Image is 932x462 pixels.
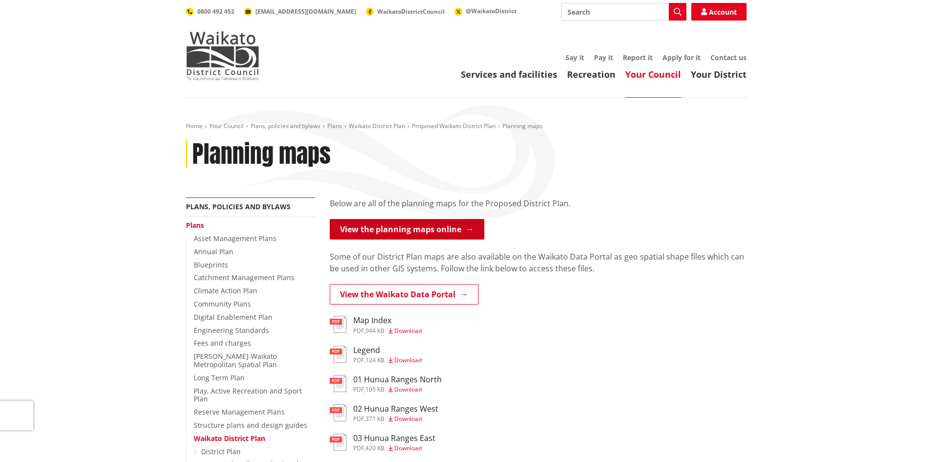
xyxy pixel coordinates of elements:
[394,327,422,335] span: Download
[623,53,653,62] a: Report it
[394,356,422,364] span: Download
[594,53,613,62] a: Pay it
[662,53,701,62] a: Apply for it
[561,3,686,21] input: Search input
[412,122,496,130] a: Proposed Waikato District Plan
[461,68,557,80] a: Services and facilities
[887,421,922,456] iframe: Messenger Launcher
[365,327,385,335] span: 944 KB
[194,234,276,243] a: Asset Management Plans
[194,434,265,443] a: Waikato District Plan
[327,122,342,130] a: Plans
[394,444,422,452] span: Download
[353,444,364,452] span: pdf
[353,415,364,423] span: pdf
[365,444,385,452] span: 420 KB
[353,445,435,451] div: ,
[353,316,422,325] h3: Map Index
[255,7,356,16] span: [EMAIL_ADDRESS][DOMAIN_NAME]
[691,3,747,21] a: Account
[394,385,422,394] span: Download
[353,375,442,384] h3: 01 Hunua Ranges North
[186,122,203,130] a: Home
[710,53,747,62] a: Contact us
[377,7,445,16] span: WaikatoDistrictCouncil
[353,385,364,394] span: pdf
[365,356,385,364] span: 124 KB
[330,434,346,451] img: document-pdf.svg
[194,373,245,382] a: Long Term Plan
[194,407,285,417] a: Reserve Management Plans
[353,356,364,364] span: pdf
[330,346,346,363] img: document-pdf.svg
[197,7,234,16] span: 0800 492 452
[194,247,233,256] a: Annual Plan
[566,53,584,62] a: Say it
[192,140,331,169] h1: Planning maps
[330,346,422,363] a: Legend pdf,124 KB Download
[625,68,681,80] a: Your Council
[455,7,517,15] a: @WaikatoDistrict
[353,404,438,414] h3: 02 Hunua Ranges West
[244,7,356,16] a: [EMAIL_ADDRESS][DOMAIN_NAME]
[330,316,346,333] img: document-pdf.svg
[194,286,257,295] a: Climate Action Plan
[209,122,244,130] a: Your Council
[330,404,346,421] img: document-pdf.svg
[330,434,435,451] a: 03 Hunua Ranges East pdf,420 KB Download
[394,415,422,423] span: Download
[353,387,442,393] div: ,
[330,251,747,274] p: Some of our District Plan maps are also available on the Waikato Data Portal as geo spatial shape...
[330,198,747,209] p: Below are all of the planning maps for the Proposed District Plan.
[194,352,277,369] a: [PERSON_NAME]-Waikato Metropolitan Spatial Plan
[330,316,422,333] a: Map Index pdf,944 KB Download
[353,346,422,355] h3: Legend
[186,220,204,230] a: Plans
[250,122,320,130] a: Plans, policies and bylaws
[353,434,435,443] h3: 03 Hunua Ranges East
[502,122,543,130] span: Planning maps
[194,338,251,348] a: Fees and charges
[186,122,747,131] nav: breadcrumb
[186,202,291,211] a: Plans, policies and bylaws
[466,7,517,15] span: @WaikatoDistrict
[353,328,422,334] div: ,
[353,327,364,335] span: pdf
[567,68,615,80] a: Recreation
[194,386,302,404] a: Play, Active Recreation and Sport Plan
[186,7,234,16] a: 0800 492 452
[194,260,228,269] a: Blueprints
[194,273,295,282] a: Catchment Management Plans
[330,219,484,240] a: View the planning maps online
[330,375,346,392] img: document-pdf.svg
[691,68,747,80] a: Your District
[365,385,385,394] span: 105 KB
[201,447,241,456] a: District Plan
[330,375,442,393] a: 01 Hunua Ranges North pdf,105 KB Download
[330,404,438,422] a: 02 Hunua Ranges West pdf,371 KB Download
[186,31,259,80] img: Waikato District Council - Te Kaunihera aa Takiwaa o Waikato
[353,357,422,363] div: ,
[194,312,273,322] a: Digital Enablement Plan
[366,7,445,16] a: WaikatoDistrictCouncil
[194,420,307,430] a: Structure plans and design guides
[349,122,405,130] a: Waikato District Plan
[365,415,385,423] span: 371 KB
[194,326,269,335] a: Engineering Standards
[353,416,438,422] div: ,
[330,284,478,305] a: View the Waikato Data Portal
[194,299,251,308] a: Community Plans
